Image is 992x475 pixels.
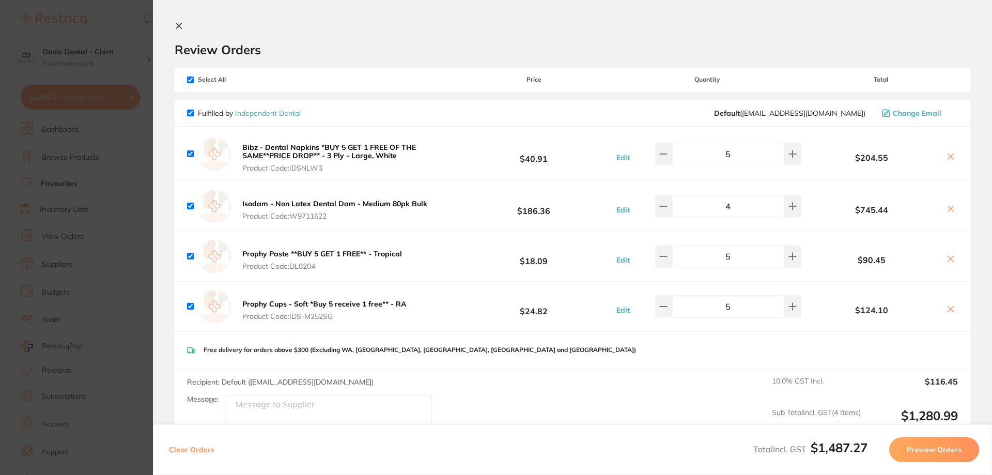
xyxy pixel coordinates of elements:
[175,42,970,57] h2: Review Orders
[239,299,410,321] button: Prophy Cups - Soft *Buy 5 receive 1 free** - RA Product Code:IDS-M252SG
[893,109,941,117] span: Change Email
[242,299,407,309] b: Prophy Cups - Soft *Buy 5 receive 1 free** - RA
[457,144,611,163] b: $40.91
[204,346,636,354] p: Free delivery for orders above $300 (Excluding WA, [GEOGRAPHIC_DATA], [GEOGRAPHIC_DATA], [GEOGRAP...
[613,205,633,214] button: Edit
[239,143,457,173] button: Bibz - Dental Napkins *BUY 5 GET 1 FREE OF THE SAME**PRICE DROP** - 3 Ply - Large, White Product ...
[187,76,290,83] span: Select All
[239,249,405,271] button: Prophy Paste **BUY 5 GET 1 FREE** - Tropical Product Code:DL0204
[242,312,407,320] span: Product Code: IDS-M252SG
[613,153,633,162] button: Edit
[235,109,301,118] a: Independent Dental
[457,297,611,316] b: $24.82
[613,255,633,265] button: Edit
[242,143,416,160] b: Bibz - Dental Napkins *BUY 5 GET 1 FREE OF THE SAME**PRICE DROP** - 3 Ply - Large, White
[198,290,231,323] img: empty.jpg
[613,305,633,315] button: Edit
[772,377,861,400] span: 10.0 % GST Incl.
[811,440,867,455] b: $1,487.27
[242,212,427,220] span: Product Code: W9711622
[804,153,939,162] b: $204.55
[242,249,402,258] b: Prophy Paste **BUY 5 GET 1 FREE** - Tropical
[869,408,958,437] output: $1,280.99
[772,408,861,437] span: Sub Total Incl. GST ( 4 Items)
[804,205,939,214] b: $745.44
[187,377,374,387] span: Recipient: Default ( [EMAIL_ADDRESS][DOMAIN_NAME] )
[714,109,740,118] b: Default
[198,137,231,171] img: empty.jpg
[239,199,430,221] button: Isodam - Non Latex Dental Dam - Medium 80pk Bulk Product Code:W9711622
[753,444,867,454] span: Total Incl. GST
[714,109,865,117] span: orders@independentdental.com.au
[804,255,939,265] b: $90.45
[242,164,454,172] span: Product Code: IDSNLW3
[879,109,958,118] button: Change Email
[869,377,958,400] output: $116.45
[187,395,219,404] label: Message:
[198,109,301,117] p: Fulfilled by
[457,76,611,83] span: Price
[198,190,231,223] img: empty.jpg
[457,197,611,216] b: $186.36
[804,76,958,83] span: Total
[457,247,611,266] b: $18.09
[242,199,427,208] b: Isodam - Non Latex Dental Dam - Medium 80pk Bulk
[198,240,231,273] img: empty.jpg
[166,437,218,462] button: Clear Orders
[611,76,804,83] span: Quantity
[242,262,402,270] span: Product Code: DL0204
[804,305,939,315] b: $124.10
[889,437,979,462] button: Preview Orders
